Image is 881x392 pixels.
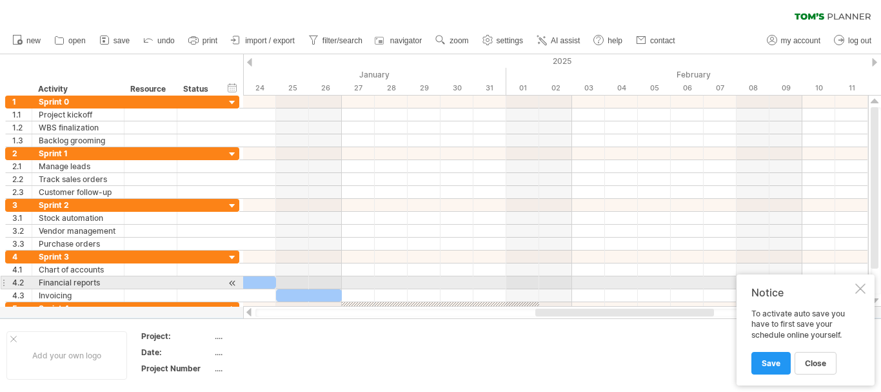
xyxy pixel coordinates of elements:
[572,81,605,95] div: Monday, 3 February 2025
[12,276,32,289] div: 4.2
[848,36,871,45] span: log out
[322,36,362,45] span: filter/search
[39,225,117,237] div: Vendor management
[39,199,117,211] div: Sprint 2
[39,263,117,276] div: Chart of accounts
[12,147,32,160] div: 2
[245,36,295,45] span: import / export
[12,251,32,263] div: 4
[12,108,32,121] div: 1.1
[39,147,117,160] div: Sprint 1
[39,121,117,134] div: WBS finalization
[12,160,32,172] div: 2.1
[226,276,239,290] div: scroll to activity
[432,32,472,49] a: zoom
[38,83,117,96] div: Activity
[479,32,527,49] a: settings
[6,331,127,380] div: Add your own logo
[305,32,366,49] a: filter/search
[39,186,117,198] div: Customer follow-up
[39,251,117,263] div: Sprint 3
[203,36,217,45] span: print
[751,309,853,374] div: To activate auto save you have to first save your schedule online yourself.
[215,363,323,374] div: ....
[243,81,276,95] div: Friday, 24 January 2025
[408,81,440,95] div: Wednesday, 29 January 2025
[551,36,580,45] span: AI assist
[140,32,179,49] a: undo
[51,32,90,49] a: open
[228,32,299,49] a: import / export
[835,81,868,95] div: Tuesday, 11 February 2025
[751,352,791,375] a: Save
[781,36,820,45] span: my account
[533,32,584,49] a: AI assist
[762,358,780,368] span: Save
[805,358,826,368] span: close
[157,36,175,45] span: undo
[39,134,117,147] div: Backlog grooming
[12,225,32,237] div: 3.2
[26,36,41,45] span: new
[12,263,32,276] div: 4.1
[539,81,572,95] div: Sunday, 2 February 2025
[608,36,622,45] span: help
[12,238,32,250] div: 3.3
[309,81,342,95] div: Sunday, 26 January 2025
[737,81,769,95] div: Saturday, 8 February 2025
[39,302,117,315] div: Sprint 4
[130,83,170,96] div: Resource
[497,36,523,45] span: settings
[342,81,375,95] div: Monday, 27 January 2025
[769,81,802,95] div: Sunday, 9 February 2025
[12,121,32,134] div: 1.2
[96,32,134,49] a: save
[390,36,422,45] span: navigator
[764,32,824,49] a: my account
[473,81,506,95] div: Friday, 31 January 2025
[795,352,836,375] a: close
[12,212,32,224] div: 3.1
[650,36,675,45] span: contact
[831,32,875,49] a: log out
[12,173,32,185] div: 2.2
[9,32,45,49] a: new
[39,108,117,121] div: Project kickoff
[375,81,408,95] div: Tuesday, 28 January 2025
[373,32,426,49] a: navigator
[450,36,468,45] span: zoom
[39,276,117,289] div: Financial reports
[39,238,117,250] div: Purchase orders
[605,81,638,95] div: Tuesday, 4 February 2025
[68,36,86,45] span: open
[440,81,473,95] div: Thursday, 30 January 2025
[215,347,323,358] div: ....
[39,173,117,185] div: Track sales orders
[185,32,221,49] a: print
[506,81,539,95] div: Saturday, 1 February 2025
[141,363,212,374] div: Project Number
[39,289,117,302] div: Invoicing
[183,83,212,96] div: Status
[141,347,212,358] div: Date:
[39,160,117,172] div: Manage leads
[114,36,130,45] span: save
[704,81,737,95] div: Friday, 7 February 2025
[590,32,626,49] a: help
[12,186,32,198] div: 2.3
[751,286,853,299] div: Notice
[802,81,835,95] div: Monday, 10 February 2025
[12,134,32,147] div: 1.3
[39,96,117,108] div: Sprint 0
[638,81,671,95] div: Wednesday, 5 February 2025
[12,289,32,302] div: 4.3
[276,81,309,95] div: Saturday, 25 January 2025
[215,331,323,342] div: ....
[633,32,679,49] a: contact
[12,302,32,315] div: 5
[39,212,117,224] div: Stock automation
[671,81,704,95] div: Thursday, 6 February 2025
[141,331,212,342] div: Project:
[12,199,32,211] div: 3
[12,96,32,108] div: 1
